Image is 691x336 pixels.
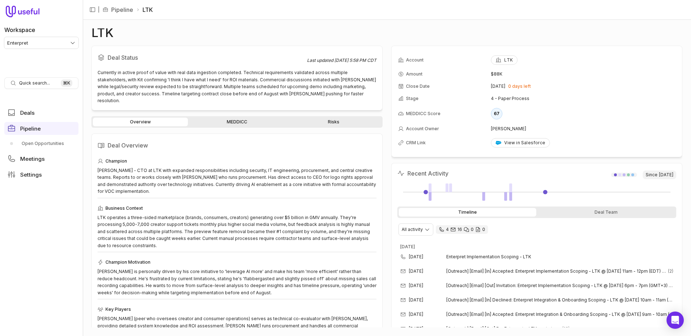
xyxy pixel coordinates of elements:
[98,258,376,267] div: Champion Motivation
[87,4,98,15] button: Collapse sidebar
[4,122,78,135] a: Pipeline
[406,126,439,132] span: Account Owner
[406,83,430,89] span: Close Date
[136,5,153,14] li: LTK
[406,140,426,146] span: CRM Link
[491,93,676,104] td: 4 - Paper Process
[409,283,423,289] time: [DATE]
[98,5,100,14] span: |
[668,268,673,274] span: 2 emails in thread
[491,55,518,65] button: LTK
[406,57,424,63] span: Account
[446,254,665,260] span: Enterpret Implementation Scoping - LTK
[491,68,676,80] td: $88K
[4,138,78,149] div: Pipeline submenu
[406,71,423,77] span: Amount
[20,172,42,177] span: Settings
[4,168,78,181] a: Settings
[4,152,78,165] a: Meetings
[643,171,676,179] span: Since
[98,69,376,104] div: Currently in active proof of value with real data ingestion completed. Technical requirements val...
[61,80,72,87] kbd: ⌘ K
[19,80,50,86] span: Quick search...
[409,268,423,274] time: [DATE]
[98,214,376,249] div: LTK operates a three-sided marketplace (brands, consumers, creators) generating over $5 billion i...
[491,138,550,147] a: View in Salesforce
[409,297,423,303] time: [DATE]
[98,204,376,213] div: Business Context
[667,312,684,329] div: Open Intercom Messenger
[20,156,45,162] span: Meetings
[446,297,673,303] span: [Outreach] [Email] [In] Declined: Enterpret Integration & Onboarding Scoping - LTK @ [DATE] 10am ...
[400,244,415,249] time: [DATE]
[406,96,419,101] span: Stage
[98,268,376,296] div: [PERSON_NAME] is personally driven by his core initiative to 'leverage AI more' and make his team...
[93,118,188,126] a: Overview
[4,106,78,119] a: Deals
[406,111,441,117] span: MEDDICC Score
[496,57,513,63] div: LTK
[446,312,673,317] span: [Outreach] [Email] [In] Accepted: Enterpret Integration & Onboarding Scoping - LTK @ [DATE] 9am -...
[98,167,376,195] div: [PERSON_NAME] - CTO at LTK with expanded responsibilities including security, IT engineering, pro...
[446,283,673,289] span: [Outreach] [Email] [Out] Invitation: Enterpret Implementation Scoping - LTK @ [DATE] 6pm - 7pm (G...
[409,254,423,260] time: [DATE]
[20,110,35,115] span: Deals
[397,169,448,178] h2: Recent Activity
[491,123,676,135] td: [PERSON_NAME]
[659,172,673,178] time: [DATE]
[4,26,35,34] label: Workspace
[4,138,78,149] a: Open Opportunities
[334,58,376,63] time: [DATE] 5:58 PM CDT
[399,208,536,217] div: Timeline
[189,118,284,126] a: MEDDICC
[91,28,114,37] h1: LTK
[538,208,675,217] div: Deal Team
[446,326,561,332] span: [Outreach] [Email] [Out] Re: Enterpret + LTK next steps
[286,118,381,126] a: Risks
[98,140,376,151] h2: Deal Overview
[491,83,505,89] time: [DATE]
[98,52,307,63] h2: Deal Status
[496,140,545,146] div: View in Salesforce
[20,126,41,131] span: Pipeline
[436,225,488,234] div: 4 calls and 16 email threads
[98,157,376,165] div: Champion
[562,326,570,332] span: 13 emails in thread
[409,312,423,317] time: [DATE]
[307,58,376,63] div: Last updated
[446,268,667,274] span: [Outreach] [Email] [In] Accepted: Enterpret Implementation Scoping - LTK @ [DATE] 11am - 12pm (ED...
[508,83,531,89] span: 0 days left
[491,108,502,119] div: 67
[409,326,423,332] time: [DATE]
[98,305,376,314] div: Key Players
[111,5,133,14] a: Pipeline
